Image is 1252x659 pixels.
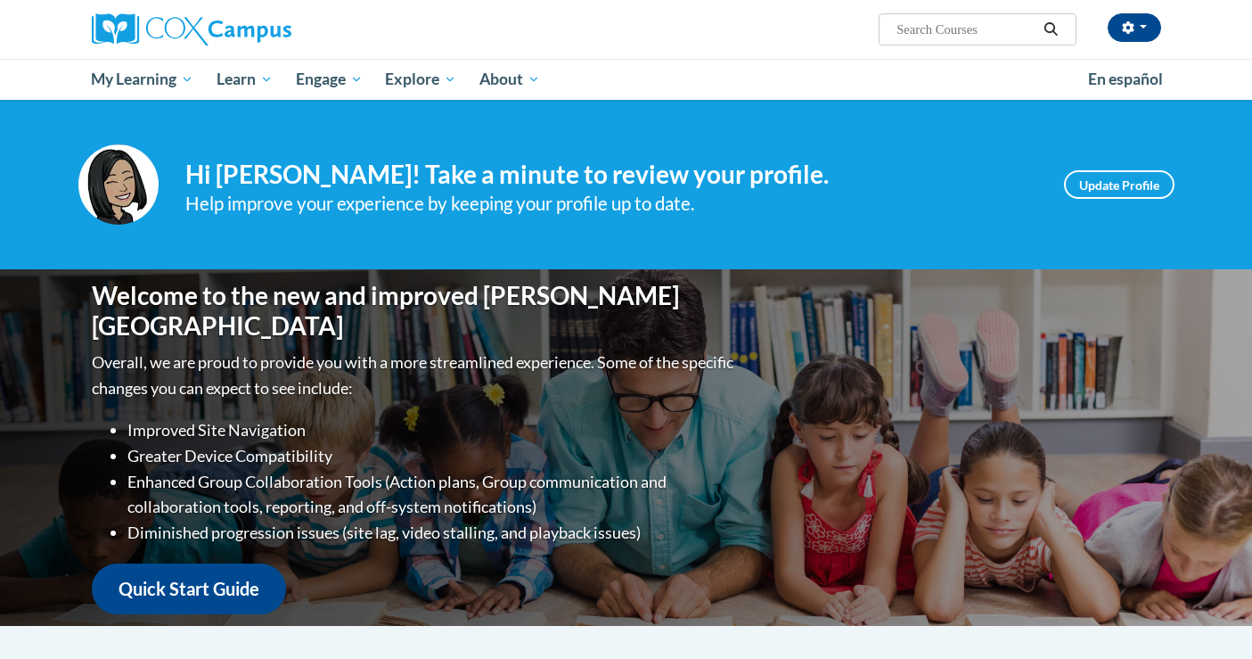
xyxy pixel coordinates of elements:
li: Diminished progression issues (site lag, video stalling, and playback issues) [127,520,738,546]
a: Update Profile [1064,170,1174,199]
p: Overall, we are proud to provide you with a more streamlined experience. Some of the specific cha... [92,350,738,401]
img: Profile Image [78,144,159,225]
a: Explore [373,59,468,100]
li: Greater Device Compatibility [127,443,738,469]
a: My Learning [80,59,206,100]
span: En español [1088,70,1163,88]
span: Explore [385,69,456,90]
img: Cox Campus [92,13,291,45]
button: Search [1037,19,1064,40]
span: Learn [217,69,273,90]
a: Learn [205,59,284,100]
span: My Learning [91,69,193,90]
li: Enhanced Group Collaboration Tools (Action plans, Group communication and collaboration tools, re... [127,469,738,521]
span: About [479,69,540,90]
span: Engage [296,69,363,90]
button: Account Settings [1108,13,1161,42]
a: En español [1076,61,1174,98]
h4: Hi [PERSON_NAME]! Take a minute to review your profile. [185,160,1037,190]
li: Improved Site Navigation [127,417,738,443]
div: Main menu [65,59,1188,100]
input: Search Courses [895,19,1037,40]
a: Cox Campus [92,13,430,45]
h1: Welcome to the new and improved [PERSON_NAME][GEOGRAPHIC_DATA] [92,281,738,341]
a: Engage [284,59,374,100]
div: Help improve your experience by keeping your profile up to date. [185,189,1037,218]
a: About [468,59,552,100]
a: Quick Start Guide [92,564,286,614]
